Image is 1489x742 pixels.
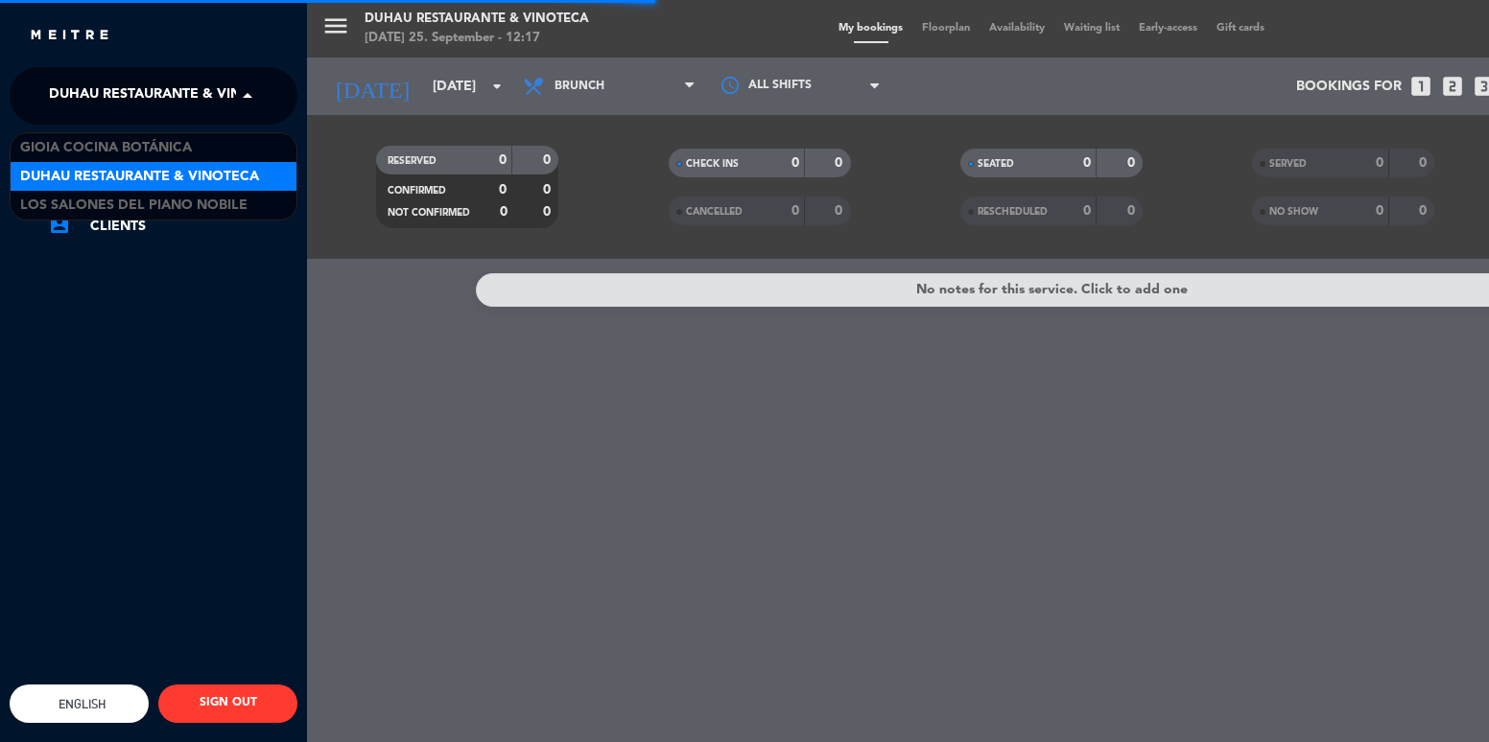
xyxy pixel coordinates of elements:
span: Los Salones del Piano Nobile [20,195,248,217]
span: Gioia Cocina Botánica [20,137,192,159]
a: account_boxClients [48,215,297,238]
img: MEITRE [29,29,110,43]
i: account_box [48,213,71,236]
button: SIGN OUT [158,684,297,723]
span: English [54,697,106,711]
span: Duhau Restaurante & Vinoteca [20,166,259,188]
span: Duhau Restaurante & Vinoteca [49,76,288,116]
